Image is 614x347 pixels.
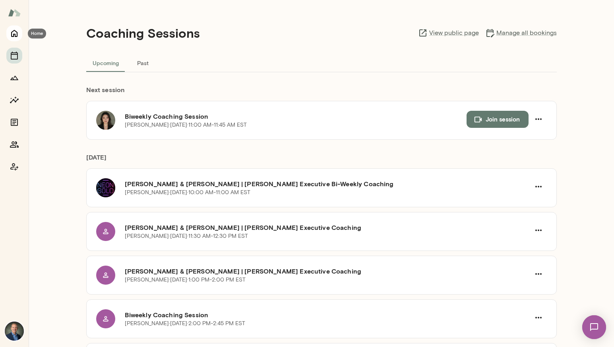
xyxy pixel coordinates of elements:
h6: Next session [86,85,557,101]
a: Manage all bookings [485,28,557,38]
button: Insights [6,92,22,108]
div: basic tabs example [86,53,557,72]
h6: [PERSON_NAME] & [PERSON_NAME] | [PERSON_NAME] Executive Bi-Weekly Coaching [125,179,530,189]
div: Home [28,29,46,39]
p: [PERSON_NAME] · [DATE] · 10:00 AM-11:00 AM EST [125,189,250,197]
img: Mento [8,5,21,20]
p: [PERSON_NAME] · [DATE] · 2:00 PM-2:45 PM EST [125,320,245,328]
h6: Biweekly Coaching Session [125,310,530,320]
h6: [DATE] [86,152,557,168]
h6: [PERSON_NAME] & [PERSON_NAME] | [PERSON_NAME] Executive Coaching [125,223,530,232]
button: Growth Plan [6,70,22,86]
button: Upcoming [86,53,125,72]
button: Home [6,25,22,41]
h6: [PERSON_NAME] & [PERSON_NAME] | [PERSON_NAME] Executive Coaching [125,266,530,276]
a: View public page [418,28,479,38]
button: Sessions [6,48,22,64]
p: [PERSON_NAME] · [DATE] · 11:00 AM-11:45 AM EST [125,121,247,129]
button: Documents [6,114,22,130]
h4: Coaching Sessions [86,25,200,40]
button: Join session [467,111,529,127]
button: Coach app [6,159,22,175]
button: Past [125,53,161,72]
p: [PERSON_NAME] · [DATE] · 11:30 AM-12:30 PM EST [125,232,248,240]
p: [PERSON_NAME] · [DATE] · 1:00 PM-2:00 PM EST [125,276,246,284]
h6: Biweekly Coaching Session [125,112,467,121]
img: Michael Alden [5,322,24,341]
button: Members [6,137,22,152]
